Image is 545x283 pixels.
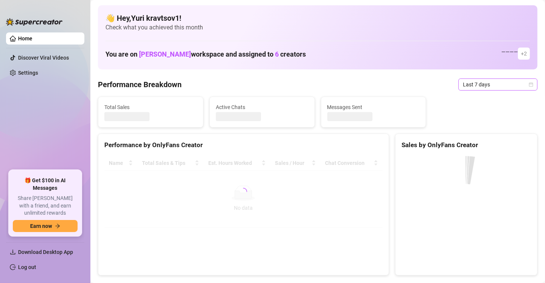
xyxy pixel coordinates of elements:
[327,103,420,111] span: Messages Sent
[6,18,63,26] img: logo-BBDzfeDw.svg
[18,55,69,61] a: Discover Viral Videos
[239,187,248,196] span: loading
[104,103,197,111] span: Total Sales
[10,249,16,255] span: download
[13,220,78,232] button: Earn nowarrow-right
[55,223,60,229] span: arrow-right
[18,264,36,270] a: Log out
[105,13,530,23] h4: 👋 Hey, Yuri kravtsov1 !
[18,35,32,42] a: Home
[463,79,533,90] span: Last 7 days
[529,82,533,87] span: calendar
[275,50,279,58] span: 6
[18,70,38,76] a: Settings
[401,140,531,150] div: Sales by OnlyFans Creator
[521,49,527,58] span: + 2
[105,23,530,32] span: Check what you achieved this month
[139,50,191,58] span: [PERSON_NAME]
[216,103,308,111] span: Active Chats
[105,50,306,58] h1: You are on workspace and assigned to creators
[30,223,52,229] span: Earn now
[501,48,530,60] div: — — — —
[13,177,78,192] span: 🎁 Get $100 in AI Messages
[98,79,182,90] h4: Performance Breakdown
[13,195,78,217] span: Share [PERSON_NAME] with a friend, and earn unlimited rewards
[18,249,73,255] span: Download Desktop App
[104,140,383,150] div: Performance by OnlyFans Creator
